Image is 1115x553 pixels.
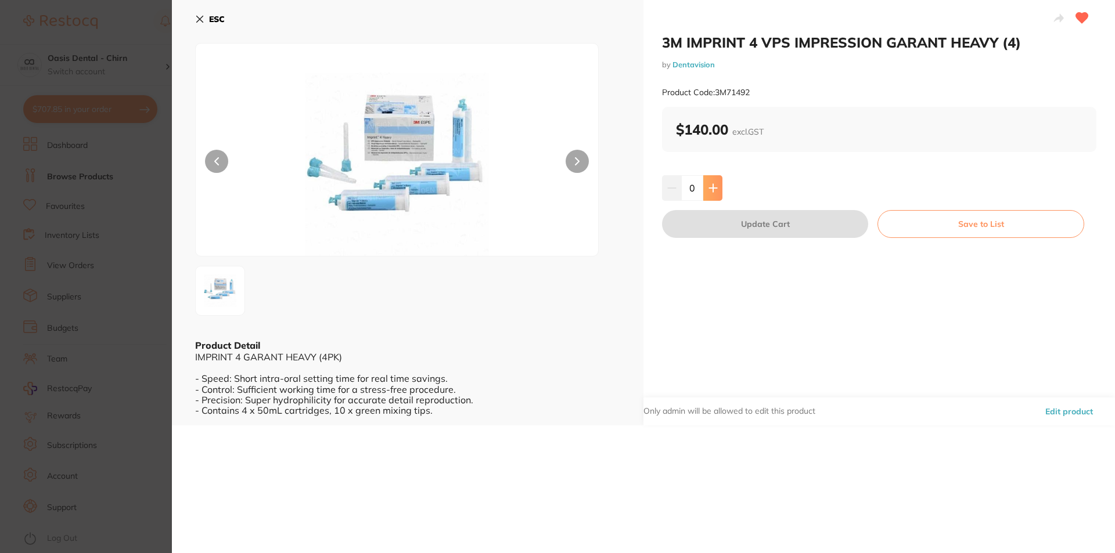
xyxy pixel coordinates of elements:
button: Edit product [1042,397,1096,425]
span: excl. GST [732,126,764,137]
small: Product Code: 3M71492 [662,88,750,97]
b: Product Detail [195,339,260,351]
img: NDkyLmpwZWc [276,73,518,256]
button: ESC [195,9,225,29]
small: by [662,60,1096,69]
a: Dentavision [672,60,715,69]
h2: 3M IMPRINT 4 VPS IMPRESSION GARANT HEAVY (4) [662,34,1096,51]
button: Save to List [877,210,1084,238]
p: Only admin will be allowed to edit this product [643,406,815,417]
div: IMPRINT 4 GARANT HEAVY (4PK) - Speed: Short intra-oral setting time for real time savings. - Cont... [195,352,620,415]
b: $140.00 [676,121,764,138]
button: Update Cart [662,210,868,238]
b: ESC [209,14,225,24]
img: NDkyLmpwZWc [199,270,241,312]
